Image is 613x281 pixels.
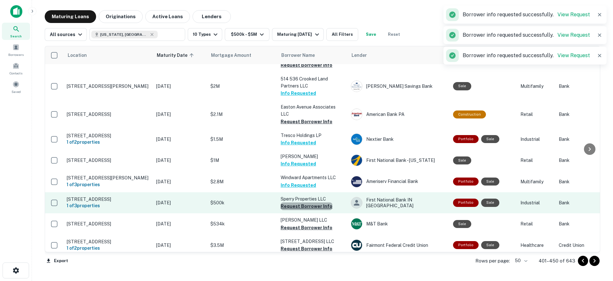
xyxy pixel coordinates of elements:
p: [STREET_ADDRESS] [67,221,150,227]
button: Go to next page [589,256,600,266]
p: Retail [520,157,552,164]
p: Bank [559,111,610,118]
p: Borrower info requested successfully. [463,11,590,19]
iframe: Chat Widget [581,230,613,261]
div: [PERSON_NAME] Savings Bank [351,80,447,92]
div: Sale [481,199,499,207]
div: Sale [481,241,499,249]
a: Contacts [2,60,30,77]
button: Maturing [DATE] [272,28,323,41]
p: Multifamily [520,83,552,90]
p: $2.8M [210,178,274,185]
span: Search [10,34,22,39]
p: 401–450 of 643 [539,257,575,265]
img: picture [351,176,362,187]
h6: 1 of 2 properties [67,245,150,252]
p: $3.5M [210,242,274,249]
button: Save your search to get updates of matches that match your search criteria. [361,28,381,41]
button: Info Requested [281,181,316,189]
a: Borrowers [2,41,30,58]
div: Fairmont Federal Credit Union [351,239,447,251]
p: [STREET_ADDRESS][PERSON_NAME] [67,175,150,181]
p: $1M [210,157,274,164]
a: View Request [557,52,590,58]
span: Location [67,51,87,59]
img: picture [351,218,362,229]
span: Saved [11,89,21,94]
th: Borrower Name [277,46,348,64]
button: All sources [45,28,87,41]
p: $500k [210,199,274,206]
p: Bank [559,157,610,164]
h6: 1 of 2 properties [67,139,150,146]
p: Bank [559,199,610,206]
span: Lender [352,51,367,59]
div: Sale [453,156,471,164]
button: Info Requested [281,89,316,97]
div: Maturing [DATE] [277,31,321,38]
p: Credit Union [559,242,610,249]
div: First National Bank IN [GEOGRAPHIC_DATA] [351,197,447,209]
p: Bank [559,136,610,143]
img: picture [351,134,362,145]
button: Request Borrower Info [281,224,332,232]
p: Sperry Properties LLC [281,195,344,202]
p: $2M [210,83,274,90]
img: picture [351,155,362,166]
button: Info Requested [281,160,316,168]
div: 50 [512,256,528,265]
a: View Request [557,11,590,18]
span: Maturity Date [157,51,196,59]
p: Retail [520,220,552,227]
button: Request Borrower Info [281,61,332,69]
span: Borrower Name [281,51,315,59]
p: [DATE] [156,157,204,164]
p: Industrial [520,136,552,143]
span: Contacts [10,71,22,76]
p: [STREET_ADDRESS] [67,111,150,117]
th: Lender [348,46,450,64]
img: picture [351,109,362,120]
p: [STREET_ADDRESS] [67,196,150,202]
a: Search [2,23,30,40]
button: Request Borrower Info [281,118,332,125]
th: Maturity Date [153,46,207,64]
p: [DATE] [156,136,204,143]
p: [DATE] [156,220,204,227]
div: This is a portfolio loan with 2 properties [453,241,479,249]
a: Saved [2,78,30,95]
p: Bank [559,178,610,185]
p: [DATE] [156,199,204,206]
p: Rows per page: [475,257,510,265]
div: American Bank PA [351,109,447,120]
button: Export [45,256,70,266]
p: Borrower info requested successfully. [463,31,590,39]
p: Bank [559,220,610,227]
p: [DATE] [156,242,204,249]
p: Borrower info requested successfully. [463,52,590,59]
p: Healthcare [520,242,552,249]
div: This is a portfolio loan with 3 properties [453,178,479,186]
p: [STREET_ADDRESS][PERSON_NAME] [67,83,150,89]
button: Request Borrower Info [281,245,332,253]
p: $1.5M [210,136,274,143]
p: Tresco Holdings LP [281,132,344,139]
span: [US_STATE], [GEOGRAPHIC_DATA] [100,32,148,37]
button: Lenders [193,10,231,23]
div: First National Bank - [US_STATE] [351,155,447,166]
div: Nextier Bank [351,133,447,145]
p: Easton Avenue Associates LLC [281,103,344,118]
p: [STREET_ADDRESS] [67,133,150,139]
div: All sources [50,31,84,38]
h6: 1 of 3 properties [67,202,150,209]
div: Ameriserv Financial Bank [351,176,447,187]
p: Bank [559,83,610,90]
p: Windward Apartments LLC [281,174,344,181]
button: Info Requested [281,139,316,147]
p: [DATE] [156,111,204,118]
button: Originations [99,10,143,23]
